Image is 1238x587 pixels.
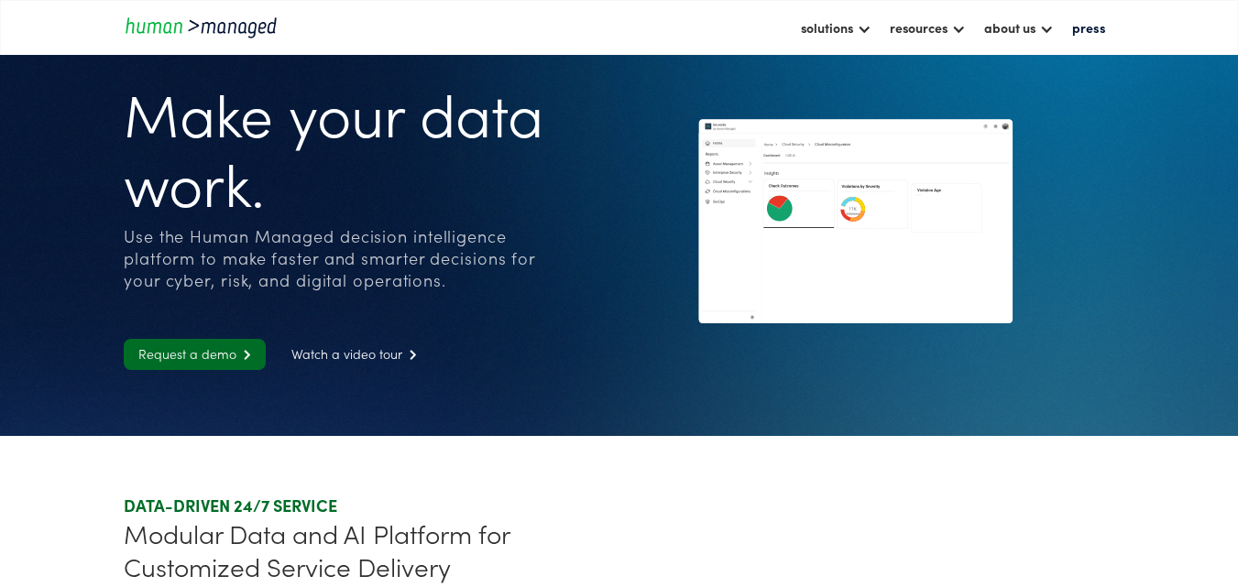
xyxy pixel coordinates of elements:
a: press [1063,12,1114,43]
a: home [124,15,289,39]
g: Violation Age [918,189,942,192]
g: I.DE.A. [786,154,795,157]
span:  [236,349,251,361]
h1: Make your data work. [124,77,550,216]
div: resources [890,16,948,38]
div: Use the Human Managed decision intelligence platform to make faster and smarter decisions for you... [124,225,550,291]
g: Enterprise Security [714,171,742,175]
div: DATA-DRIVEN 24/7 SERVICE [124,495,611,516]
div: Modular Data and AI Platform for Customized Service Delivery [124,516,611,582]
div: resources [881,12,975,43]
div: about us [984,16,1035,38]
g: Reports [707,153,718,157]
div: solutions [801,16,853,38]
g: Asset Management [714,163,743,166]
a: Watch a video tour [277,339,432,370]
a: Request a demo [124,339,266,370]
div: solutions [792,12,881,43]
g: Home [714,142,723,145]
g: Home [764,144,773,147]
g: Dashboard [764,154,781,157]
span:  [402,349,417,361]
g: Cloud Misconfigurations [714,190,751,194]
div: about us [975,12,1063,43]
